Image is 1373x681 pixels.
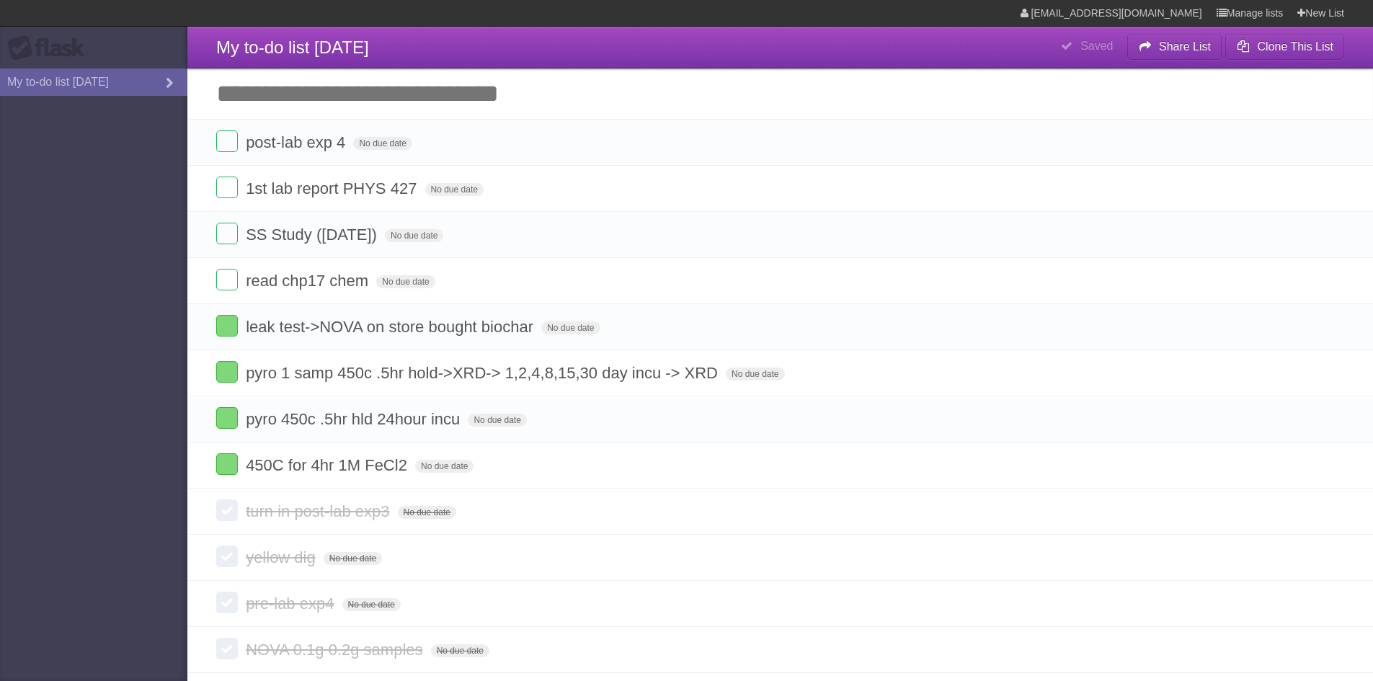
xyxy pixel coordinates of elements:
[216,223,238,244] label: Done
[1159,40,1211,53] b: Share List
[216,130,238,152] label: Done
[216,177,238,198] label: Done
[342,598,401,611] span: No due date
[246,456,411,474] span: 450C for 4hr 1M FeCl2
[216,407,238,429] label: Done
[246,410,463,428] span: pyro 450c .5hr hld 24hour incu
[246,641,426,659] span: NOVA 0.1g 0.2g samples
[246,595,337,613] span: pre-lab exp4
[726,368,784,380] span: No due date
[415,460,474,473] span: No due date
[216,315,238,337] label: Done
[216,361,238,383] label: Done
[324,552,382,565] span: No due date
[353,137,412,150] span: No due date
[216,37,369,57] span: My to-do list [DATE]
[1225,34,1344,60] button: Clone This List
[246,318,537,336] span: leak test->NOVA on store bought biochar
[431,644,489,657] span: No due date
[1127,34,1222,60] button: Share List
[541,321,600,334] span: No due date
[1080,40,1113,52] b: Saved
[425,183,484,196] span: No due date
[468,414,526,427] span: No due date
[376,275,435,288] span: No due date
[7,35,94,61] div: Flask
[216,453,238,475] label: Done
[216,499,238,521] label: Done
[216,638,238,659] label: Done
[246,548,319,566] span: yellow dig
[246,272,372,290] span: read chp17 chem
[398,506,456,519] span: No due date
[216,269,238,290] label: Done
[246,364,721,382] span: pyro 1 samp 450c .5hr hold->XRD-> 1,2,4,8,15,30 day incu -> XRD
[246,179,420,197] span: 1st lab report PHYS 427
[246,502,393,520] span: turn in post-lab exp3
[246,226,381,244] span: SS Study ([DATE])
[1257,40,1333,53] b: Clone This List
[246,133,349,151] span: post-lab exp 4
[216,546,238,567] label: Done
[385,229,443,242] span: No due date
[216,592,238,613] label: Done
